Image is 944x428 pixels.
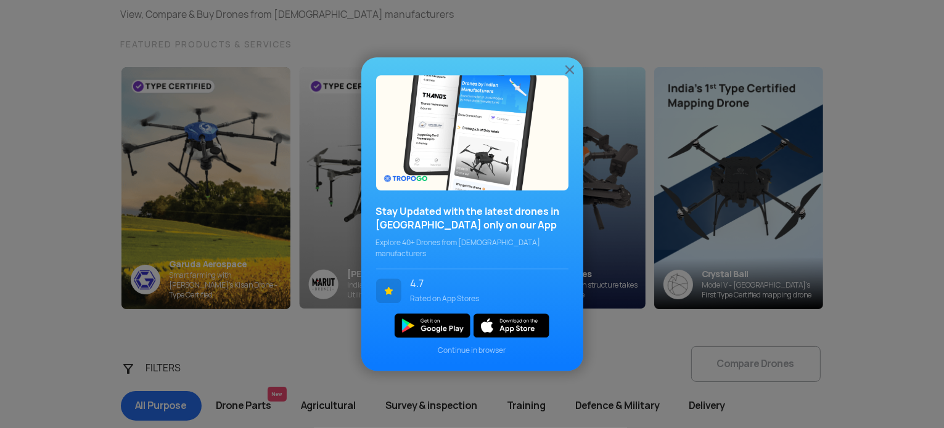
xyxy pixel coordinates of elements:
[376,75,568,190] img: bg_popupSky.png
[562,62,577,77] img: ic_close.png
[376,345,568,356] span: Continue in browser
[376,205,568,232] h3: Stay Updated with the latest drones in [GEOGRAPHIC_DATA] only on our App
[376,278,401,303] img: ic_star.svg
[411,278,559,289] span: 4.7
[395,313,470,337] img: img_playstore.png
[474,313,549,337] img: ios_new.svg
[376,237,568,259] span: Explore 40+ Drones from [DEMOGRAPHIC_DATA] manufacturers
[411,293,559,304] span: Rated on App Stores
